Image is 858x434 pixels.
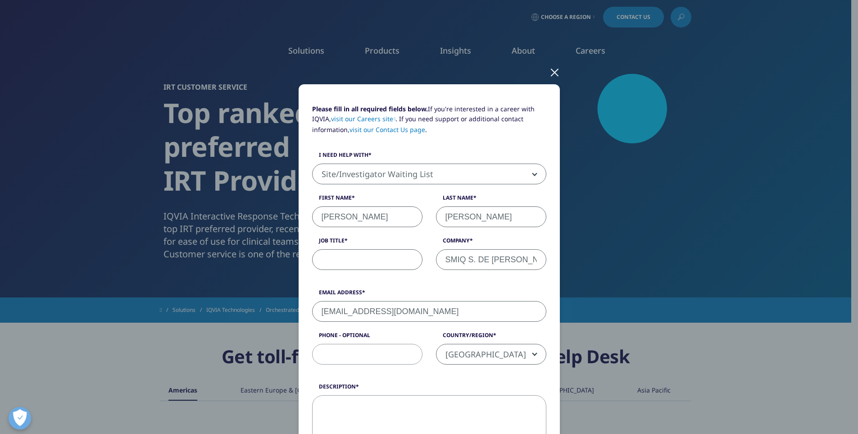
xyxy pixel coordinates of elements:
[312,105,428,113] strong: Please fill in all required fields below.
[436,344,546,365] span: Mexico
[312,383,546,395] label: Description
[312,151,546,164] label: I need help with
[312,164,546,184] span: Site/Investigator Waiting List
[312,288,546,301] label: Email Address
[436,194,546,206] label: Last Name
[312,237,422,249] label: Job Title
[436,331,546,344] label: Country/Region
[312,331,422,344] label: Phone - Optional
[436,344,546,365] span: Mexico
[313,164,546,185] span: Site/Investigator Waiting List
[9,407,31,429] button: Abrir preferencias
[350,125,425,134] a: visit our Contact Us page
[312,104,546,142] p: If you're interested in a career with IQVIA, . If you need support or additional contact informat...
[312,194,422,206] label: First Name
[436,237,546,249] label: Company
[331,114,396,123] a: visit our Careers site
